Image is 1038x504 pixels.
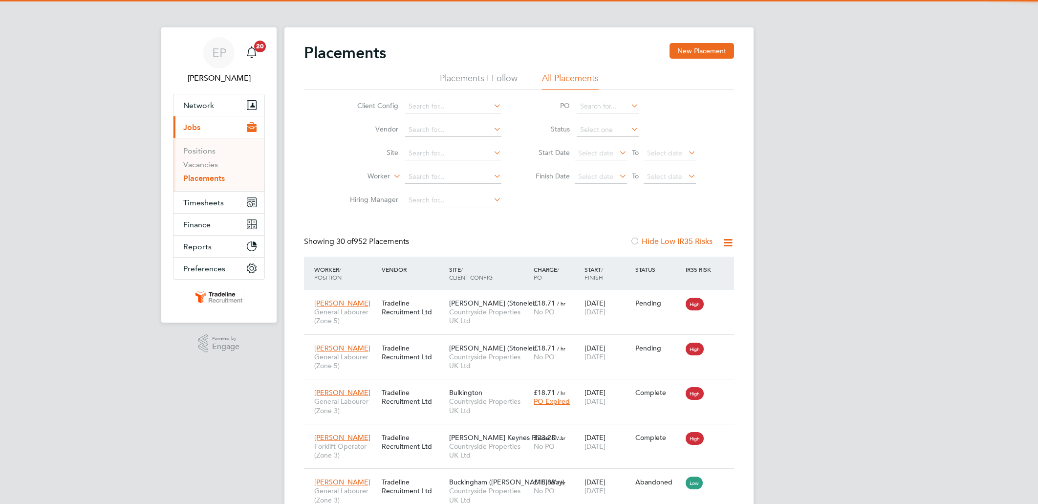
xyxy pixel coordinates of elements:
[534,265,559,281] span: / PO
[405,123,501,137] input: Search for...
[630,237,713,246] label: Hide Low IR35 Risks
[379,473,447,500] div: Tradeline Recruitment Ltd
[534,433,555,442] span: £23.28
[531,261,582,286] div: Charge
[314,442,377,460] span: Forklift Operator (Zone 3)
[314,478,370,486] span: [PERSON_NAME]
[183,101,214,110] span: Network
[647,149,682,157] span: Select date
[557,479,565,486] span: / hr
[629,146,642,159] span: To
[686,298,704,310] span: High
[584,265,603,281] span: / Finish
[183,198,224,207] span: Timesheets
[557,345,565,352] span: / hr
[314,299,370,307] span: [PERSON_NAME]
[577,123,639,137] input: Select one
[379,339,447,366] div: Tradeline Recruitment Ltd
[578,149,613,157] span: Select date
[379,261,447,278] div: Vendor
[342,148,398,157] label: Site
[526,148,570,157] label: Start Date
[304,237,411,247] div: Showing
[173,138,264,191] div: Jobs
[557,389,565,396] span: / hr
[449,344,541,352] span: [PERSON_NAME] (Stonelei…
[314,265,342,281] span: / Position
[194,289,244,305] img: tradelinerecruitment-logo-retina.png
[379,428,447,456] div: Tradeline Recruitment Ltd
[183,264,225,273] span: Preferences
[449,265,493,281] span: / Client Config
[212,343,239,351] span: Engage
[584,442,605,451] span: [DATE]
[584,352,605,361] span: [DATE]
[582,294,633,321] div: [DATE]
[582,383,633,411] div: [DATE]
[578,172,613,181] span: Select date
[314,486,377,504] span: General Labourer (Zone 3)
[312,293,734,302] a: [PERSON_NAME]General Labourer (Zone 5)Tradeline Recruitment Ltd[PERSON_NAME] (Stonelei…Countrysid...
[584,486,605,495] span: [DATE]
[449,299,541,307] span: [PERSON_NAME] (Stonelei…
[254,41,266,52] span: 20
[173,258,264,279] button: Preferences
[314,433,370,442] span: [PERSON_NAME]
[582,261,633,286] div: Start
[635,433,681,442] div: Complete
[183,160,218,169] a: Vacancies
[526,172,570,180] label: Finish Date
[312,261,379,286] div: Worker
[379,383,447,411] div: Tradeline Recruitment Ltd
[449,486,529,504] span: Countryside Properties UK Ltd
[633,261,684,278] div: Status
[183,220,211,229] span: Finance
[534,352,555,361] span: No PO
[582,473,633,500] div: [DATE]
[557,300,565,307] span: / hr
[635,344,681,352] div: Pending
[635,299,681,307] div: Pending
[534,388,555,397] span: £18.71
[342,125,398,133] label: Vendor
[173,192,264,213] button: Timesheets
[379,294,447,321] div: Tradeline Recruitment Ltd
[312,383,734,391] a: [PERSON_NAME]General Labourer (Zone 3)Tradeline Recruitment LtdBulkingtonCountryside Properties U...
[582,339,633,366] div: [DATE]
[542,72,599,90] li: All Placements
[449,433,563,442] span: [PERSON_NAME] Keynes Phase D…
[336,237,354,246] span: 30 of
[314,388,370,397] span: [PERSON_NAME]
[449,307,529,325] span: Countryside Properties UK Ltd
[336,237,409,246] span: 952 Placements
[405,194,501,207] input: Search for...
[183,146,216,155] a: Positions
[183,174,225,183] a: Placements
[212,46,226,59] span: EP
[635,478,681,486] div: Abandoned
[683,261,717,278] div: IR35 Risk
[584,307,605,316] span: [DATE]
[173,236,264,257] button: Reports
[686,432,704,445] span: High
[242,37,261,68] a: 20
[526,125,570,133] label: Status
[584,397,605,406] span: [DATE]
[686,343,704,355] span: High
[161,27,277,323] nav: Main navigation
[173,116,264,138] button: Jobs
[582,428,633,456] div: [DATE]
[173,37,265,84] a: EP[PERSON_NAME]
[173,289,265,305] a: Go to home page
[312,338,734,347] a: [PERSON_NAME]General Labourer (Zone 5)Tradeline Recruitment Ltd[PERSON_NAME] (Stonelei…Countrysid...
[314,307,377,325] span: General Labourer (Zone 5)
[534,307,555,316] span: No PO
[449,388,482,397] span: Bulkington
[312,472,734,481] a: [PERSON_NAME]General Labourer (Zone 3)Tradeline Recruitment LtdBuckingham ([PERSON_NAME] Way)Coun...
[440,72,518,90] li: Placements I Follow
[647,172,682,181] span: Select date
[173,214,264,235] button: Finance
[342,101,398,110] label: Client Config
[449,352,529,370] span: Countryside Properties UK Ltd
[670,43,734,59] button: New Placement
